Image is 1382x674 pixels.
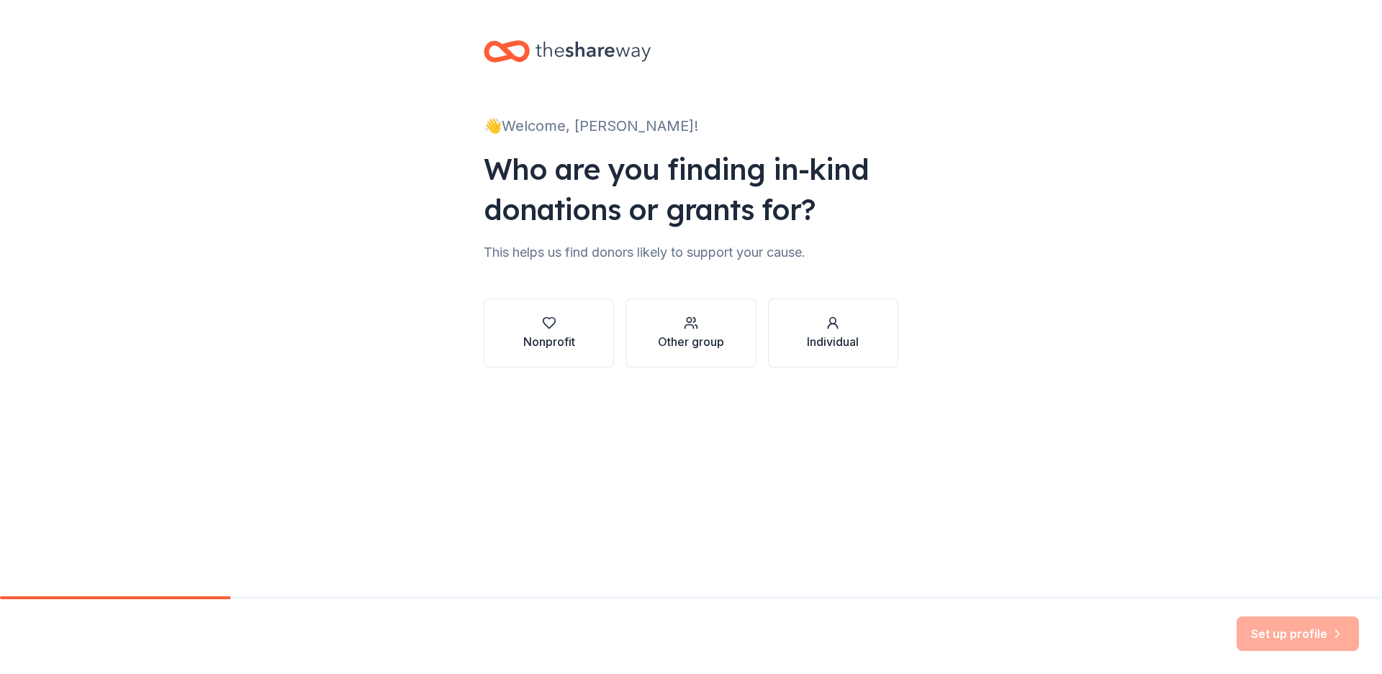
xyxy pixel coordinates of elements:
div: Nonprofit [523,333,575,350]
div: Who are you finding in-kind donations or grants for? [484,149,898,229]
div: Other group [658,333,724,350]
button: Other group [625,299,756,368]
div: 👋 Welcome, [PERSON_NAME]! [484,114,898,137]
div: This helps us find donors likely to support your cause. [484,241,898,264]
div: Individual [807,333,859,350]
button: Individual [768,299,898,368]
button: Nonprofit [484,299,614,368]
